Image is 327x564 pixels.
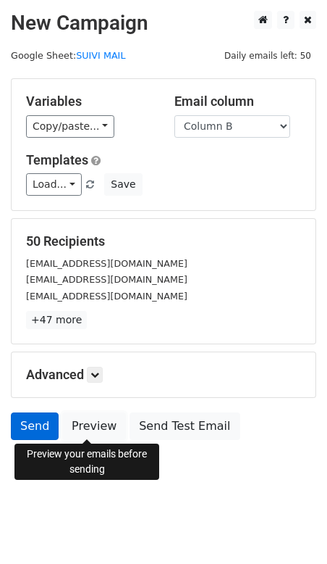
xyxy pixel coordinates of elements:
[11,11,316,36] h2: New Campaign
[104,173,142,196] button: Save
[26,367,301,383] h5: Advanced
[174,94,301,109] h5: Email column
[219,50,316,61] a: Daily emails left: 50
[14,444,159,480] div: Preview your emails before sending
[255,494,327,564] iframe: Chat Widget
[62,412,126,440] a: Preview
[26,258,187,269] small: [EMAIL_ADDRESS][DOMAIN_NAME]
[219,48,316,64] span: Daily emails left: 50
[11,412,59,440] a: Send
[11,50,125,61] small: Google Sheet:
[26,233,301,249] h5: 50 Recipients
[26,115,114,138] a: Copy/paste...
[26,94,153,109] h5: Variables
[129,412,239,440] a: Send Test Email
[26,311,87,329] a: +47 more
[26,152,88,167] a: Templates
[26,291,187,302] small: [EMAIL_ADDRESS][DOMAIN_NAME]
[76,50,125,61] a: SUIVI MAIL
[26,173,82,196] a: Load...
[255,494,327,564] div: Widget de chat
[26,274,187,285] small: [EMAIL_ADDRESS][DOMAIN_NAME]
